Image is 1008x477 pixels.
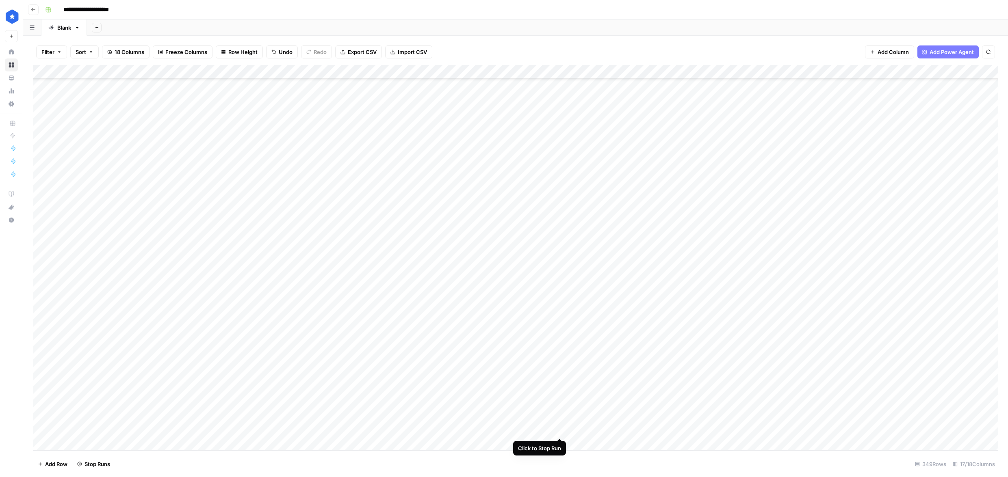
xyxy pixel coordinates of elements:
span: Stop Runs [85,460,110,468]
button: Import CSV [385,45,432,58]
a: AirOps Academy [5,188,18,201]
button: Stop Runs [72,458,115,471]
span: Sort [76,48,86,56]
a: Usage [5,84,18,97]
span: Add Column [878,48,909,56]
span: Undo [279,48,293,56]
button: Export CSV [335,45,382,58]
a: Your Data [5,71,18,84]
span: Row Height [228,48,258,56]
span: Redo [314,48,327,56]
span: Filter [41,48,54,56]
div: What's new? [5,201,17,213]
img: ConsumerAffairs Logo [5,9,20,24]
div: 17/18 Columns [949,458,998,471]
button: Filter [36,45,67,58]
button: Add Column [865,45,914,58]
div: Blank [57,24,71,32]
a: Home [5,45,18,58]
a: Settings [5,97,18,110]
button: Workspace: ConsumerAffairs [5,6,18,27]
button: Freeze Columns [153,45,212,58]
button: Row Height [216,45,263,58]
span: Freeze Columns [165,48,207,56]
button: Sort [70,45,99,58]
span: 18 Columns [115,48,144,56]
span: Import CSV [398,48,427,56]
span: Export CSV [348,48,377,56]
button: Undo [266,45,298,58]
span: Add Power Agent [930,48,974,56]
button: Help + Support [5,214,18,227]
button: Redo [301,45,332,58]
span: Add Row [45,460,67,468]
a: Browse [5,58,18,71]
div: Click to Stop Run [518,444,561,452]
button: 18 Columns [102,45,150,58]
button: Add Power Agent [917,45,979,58]
button: Add Row [33,458,72,471]
div: 349 Rows [912,458,949,471]
button: What's new? [5,201,18,214]
a: Blank [41,19,87,36]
